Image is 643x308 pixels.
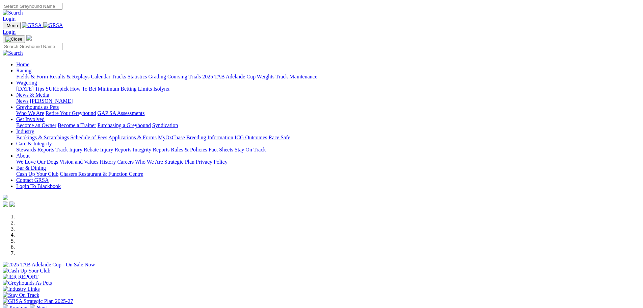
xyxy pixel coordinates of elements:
a: Fields & Form [16,74,48,79]
img: Search [3,10,23,16]
a: Bookings & Scratchings [16,135,69,140]
a: [DATE] Tips [16,86,44,92]
a: Who We Are [16,110,44,116]
a: News & Media [16,92,49,98]
a: Rules & Policies [171,147,207,152]
img: facebook.svg [3,202,8,207]
img: Cash Up Your Club [3,268,50,274]
div: Care & Integrity [16,147,640,153]
span: Menu [7,23,18,28]
a: Trials [188,74,201,79]
a: ICG Outcomes [235,135,267,140]
img: Close [5,37,22,42]
img: Search [3,50,23,56]
a: [PERSON_NAME] [30,98,73,104]
div: Greyhounds as Pets [16,110,640,116]
a: Greyhounds as Pets [16,104,59,110]
a: Login [3,16,16,22]
a: Grading [149,74,166,79]
a: Stewards Reports [16,147,54,152]
a: Track Injury Rebate [55,147,99,152]
a: Care & Integrity [16,141,52,146]
a: Become a Trainer [58,122,96,128]
a: Isolynx [153,86,169,92]
a: Statistics [128,74,147,79]
a: Cash Up Your Club [16,171,58,177]
a: About [16,153,30,159]
a: Retire Your Greyhound [46,110,96,116]
a: Contact GRSA [16,177,49,183]
input: Search [3,43,62,50]
a: Stay On Track [235,147,266,152]
a: Fact Sheets [209,147,233,152]
img: twitter.svg [9,202,15,207]
a: Strategic Plan [164,159,194,165]
div: About [16,159,640,165]
a: MyOzChase [158,135,185,140]
img: logo-grsa-white.png [26,35,32,41]
a: GAP SA Assessments [98,110,145,116]
a: Chasers Restaurant & Function Centre [60,171,143,177]
a: Minimum Betting Limits [98,86,152,92]
a: Bar & Dining [16,165,46,171]
a: Results & Replays [49,74,89,79]
a: Injury Reports [100,147,131,152]
a: Wagering [16,80,37,86]
div: News & Media [16,98,640,104]
a: Home [16,62,29,67]
a: Breeding Information [186,135,233,140]
a: Track Maintenance [276,74,317,79]
img: IER REPORT [3,274,38,280]
a: Careers [117,159,134,165]
img: GRSA [22,22,42,28]
img: Greyhounds As Pets [3,280,52,286]
button: Toggle navigation [3,22,21,29]
img: Stay On Track [3,292,39,298]
img: Industry Links [3,286,40,292]
a: Calendar [91,74,110,79]
a: Get Involved [16,116,45,122]
a: Purchasing a Greyhound [98,122,151,128]
a: 2025 TAB Adelaide Cup [202,74,256,79]
a: Race Safe [268,135,290,140]
img: 2025 TAB Adelaide Cup - On Sale Now [3,262,95,268]
a: Integrity Reports [133,147,169,152]
a: Industry [16,128,34,134]
div: Get Involved [16,122,640,128]
a: Privacy Policy [196,159,227,165]
a: Weights [257,74,274,79]
div: Industry [16,135,640,141]
a: Vision and Values [59,159,98,165]
a: Who We Are [135,159,163,165]
a: Syndication [152,122,178,128]
a: Tracks [112,74,126,79]
div: Racing [16,74,640,80]
input: Search [3,3,62,10]
a: Login To Blackbook [16,183,61,189]
a: Login [3,29,16,35]
img: GRSA [43,22,63,28]
a: We Love Our Dogs [16,159,58,165]
a: History [100,159,116,165]
a: Coursing [167,74,187,79]
button: Toggle navigation [3,35,25,43]
div: Wagering [16,86,640,92]
div: Bar & Dining [16,171,640,177]
a: Schedule of Fees [70,135,107,140]
a: Racing [16,68,31,73]
img: logo-grsa-white.png [3,195,8,200]
a: SUREpick [46,86,69,92]
a: How To Bet [70,86,97,92]
a: News [16,98,28,104]
a: Become an Owner [16,122,56,128]
img: GRSA Strategic Plan 2025-27 [3,298,73,304]
a: Applications & Forms [108,135,157,140]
